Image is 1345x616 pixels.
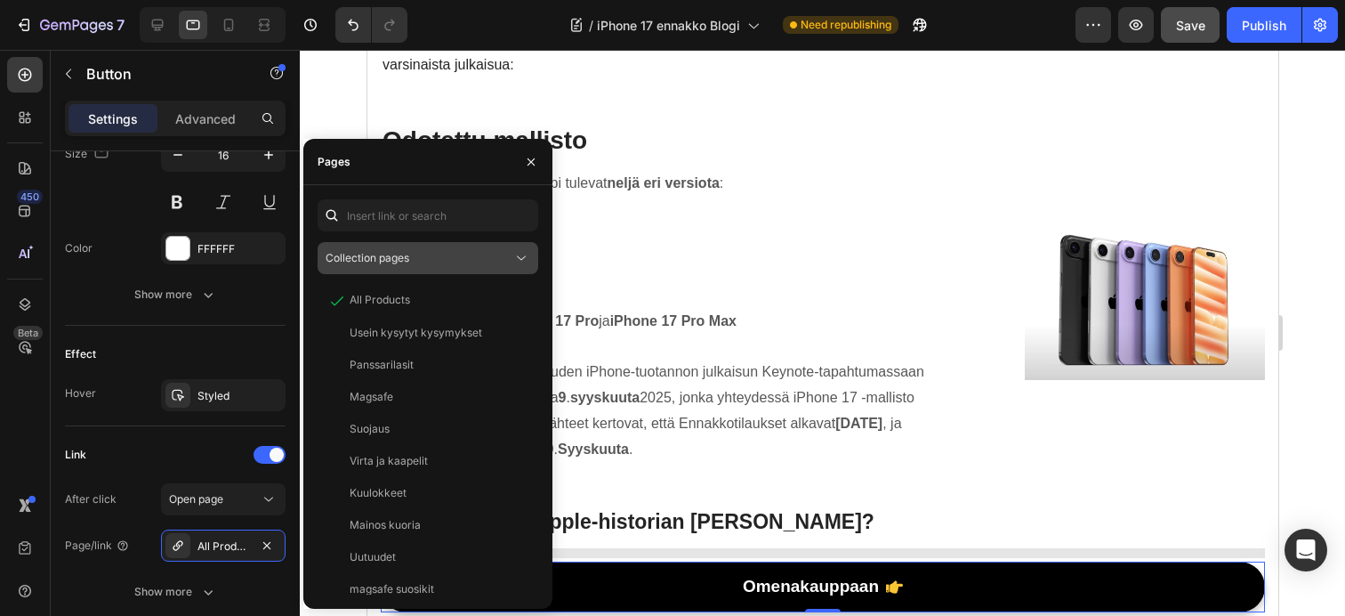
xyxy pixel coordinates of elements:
span: Save [1176,18,1205,33]
div: All Products [350,292,410,308]
button: Publish [1227,7,1301,43]
div: Styled [197,388,281,404]
p: Advanced [175,109,236,128]
div: Beta [13,326,43,340]
img: Alt Image [657,170,898,330]
div: Uutuudet [350,549,396,565]
div: magsafe suosikit [350,581,434,597]
div: Magsafe [350,389,393,405]
p: Omenakauppaan [375,526,511,548]
span: Collection pages [326,251,409,264]
div: Show more [134,583,217,601]
p: 7 [117,14,125,36]
button: Save [1161,7,1220,43]
div: Mainos kuoria [350,517,421,533]
a: Omenakauppaan [13,512,898,563]
button: Collection pages [318,242,538,274]
div: Effect [65,346,96,362]
button: 7 [7,7,133,43]
div: Color [65,240,93,256]
div: 450 [17,190,43,204]
div: Page/link [65,538,130,554]
p: Settings [88,109,138,128]
input: Insert link or search [318,199,538,231]
div: After click [65,491,117,507]
span: Open page [169,492,223,506]
div: Open Intercom Messenger [1285,529,1327,571]
strong: 19 [171,392,187,407]
div: Panssarilasit [350,357,414,373]
div: Button [36,487,76,503]
div: Pages [318,154,350,170]
strong: [DATE] [468,366,515,381]
div: Publish [1242,16,1286,35]
button: Show more [65,279,286,311]
div: Kuulokkeet [350,485,407,501]
div: Link [65,447,86,463]
p: Button [86,63,238,85]
iframe: Design area [367,50,1278,616]
div: Undo/Redo [335,7,407,43]
div: Suojaus [350,421,390,437]
strong: Syyskuuta [190,392,262,407]
div: Size [65,142,112,166]
div: Show more [134,286,217,304]
div: Hover [65,385,96,401]
span: / [589,16,593,35]
div: All Products [197,539,249,555]
span: Need republishing [801,17,891,33]
div: FFFFFF [197,241,281,257]
div: Usein kysytyt kysymykset [350,325,482,341]
button: Open page [161,483,286,515]
div: Virta ja kaapelit [350,453,428,469]
button: Show more [65,576,286,608]
h2: iPhone 17 Air – Apple-historian [PERSON_NAME]? [13,458,898,488]
span: iPhone 17 ennakko Blogi [597,16,740,35]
